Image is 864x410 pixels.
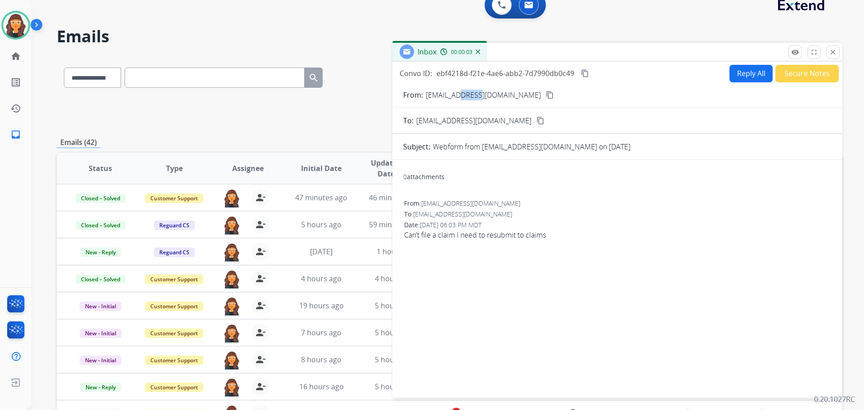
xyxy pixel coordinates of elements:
[404,230,831,240] span: Can’t file a claim I need to resubmit to claims
[80,356,121,365] span: New - Initial
[255,192,266,203] mat-icon: person_remove
[3,13,28,38] img: avatar
[80,329,121,338] span: New - Initial
[301,163,342,174] span: Initial Date
[299,301,344,311] span: 19 hours ago
[451,49,472,56] span: 00:00:03
[145,302,203,311] span: Customer Support
[421,199,520,207] span: [EMAIL_ADDRESS][DOMAIN_NAME]
[536,117,544,125] mat-icon: content_copy
[546,91,554,99] mat-icon: content_copy
[581,69,589,77] mat-icon: content_copy
[154,248,195,257] span: Reguard CS
[223,243,241,261] img: agent-avatar
[310,247,333,257] span: [DATE]
[375,382,415,392] span: 5 hours ago
[166,163,183,174] span: Type
[375,301,415,311] span: 5 hours ago
[223,216,241,234] img: agent-avatar
[10,51,21,62] mat-icon: home
[145,194,203,203] span: Customer Support
[413,210,512,218] span: [EMAIL_ADDRESS][DOMAIN_NAME]
[416,115,531,126] span: [EMAIL_ADDRESS][DOMAIN_NAME]
[57,27,842,45] h2: Emails
[403,141,430,152] p: Subject:
[400,68,432,79] p: Convo ID:
[829,48,837,56] mat-icon: close
[404,210,831,219] div: To:
[426,90,541,100] p: [EMAIL_ADDRESS][DOMAIN_NAME]
[301,220,342,230] span: 5 hours ago
[80,302,121,311] span: New - Initial
[814,394,855,405] p: 0.20.1027RC
[255,273,266,284] mat-icon: person_remove
[223,351,241,369] img: agent-avatar
[375,274,415,284] span: 4 hours ago
[295,193,347,203] span: 47 minutes ago
[301,274,342,284] span: 4 hours ago
[375,355,415,365] span: 5 hours ago
[308,72,319,83] mat-icon: search
[369,220,421,230] span: 59 minutes ago
[57,137,100,148] p: Emails (42)
[255,219,266,230] mat-icon: person_remove
[76,275,126,284] span: Closed – Solved
[255,327,266,338] mat-icon: person_remove
[404,199,831,208] div: From:
[223,378,241,396] img: agent-avatar
[89,163,112,174] span: Status
[301,328,342,338] span: 7 hours ago
[80,248,121,257] span: New - Reply
[791,48,799,56] mat-icon: remove_red_eye
[223,270,241,288] img: agent-avatar
[255,354,266,365] mat-icon: person_remove
[433,141,630,152] p: Webform from [EMAIL_ADDRESS][DOMAIN_NAME] on [DATE]
[299,382,344,392] span: 16 hours ago
[76,194,126,203] span: Closed – Solved
[145,383,203,392] span: Customer Support
[420,221,481,229] span: [DATE] 06:03 PM MDT
[255,246,266,257] mat-icon: person_remove
[154,221,195,230] span: Reguard CS
[76,221,126,230] span: Closed – Solved
[145,356,203,365] span: Customer Support
[377,247,414,257] span: 1 hour ago
[366,158,407,179] span: Updated Date
[145,329,203,338] span: Customer Support
[403,90,423,100] p: From:
[404,221,831,230] div: Date:
[301,355,342,365] span: 8 hours ago
[436,68,574,78] span: ebf4218d-f21e-4ae6-abb2-7d7990db0c49
[145,275,203,284] span: Customer Support
[418,47,436,57] span: Inbox
[223,297,241,315] img: agent-avatar
[10,129,21,140] mat-icon: inbox
[729,65,773,82] button: Reply All
[10,77,21,88] mat-icon: list_alt
[775,65,839,82] button: Secure Notes
[375,328,415,338] span: 5 hours ago
[223,189,241,207] img: agent-avatar
[232,163,264,174] span: Assignee
[255,381,266,392] mat-icon: person_remove
[403,172,407,181] span: 0
[223,324,241,342] img: agent-avatar
[255,300,266,311] mat-icon: person_remove
[80,383,121,392] span: New - Reply
[403,172,445,181] div: attachments
[369,193,421,203] span: 46 minutes ago
[10,103,21,114] mat-icon: history
[810,48,818,56] mat-icon: fullscreen
[403,115,414,126] p: To:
